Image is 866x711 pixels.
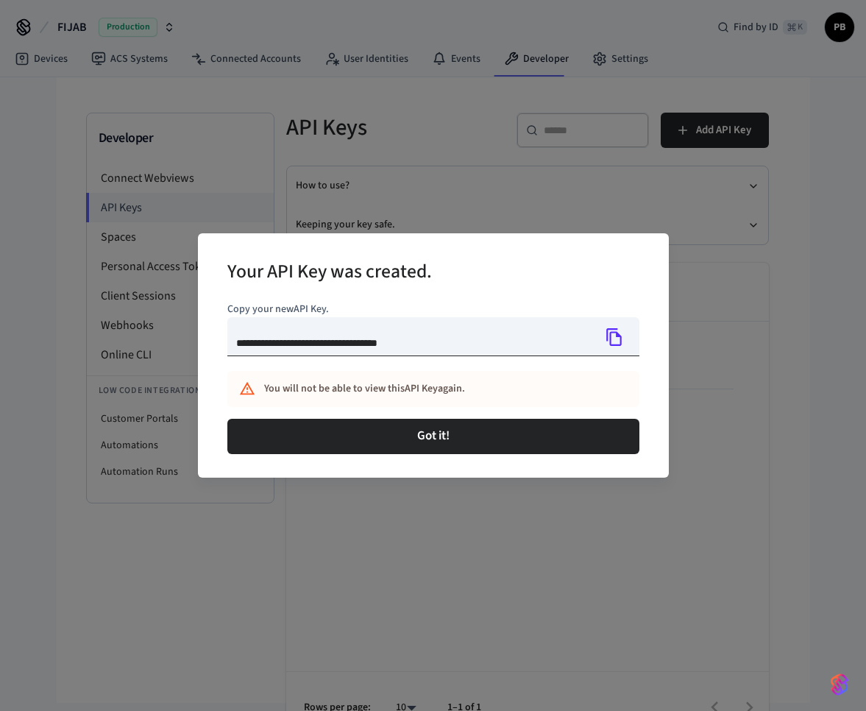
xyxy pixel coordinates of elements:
button: Copy [599,322,630,353]
p: Copy your new API Key . [227,302,639,317]
button: Got it! [227,419,639,454]
div: You will not be able to view this API Key again. [264,375,575,403]
h2: Your API Key was created. [227,251,432,296]
img: SeamLogoGradient.69752ec5.svg [831,673,848,696]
